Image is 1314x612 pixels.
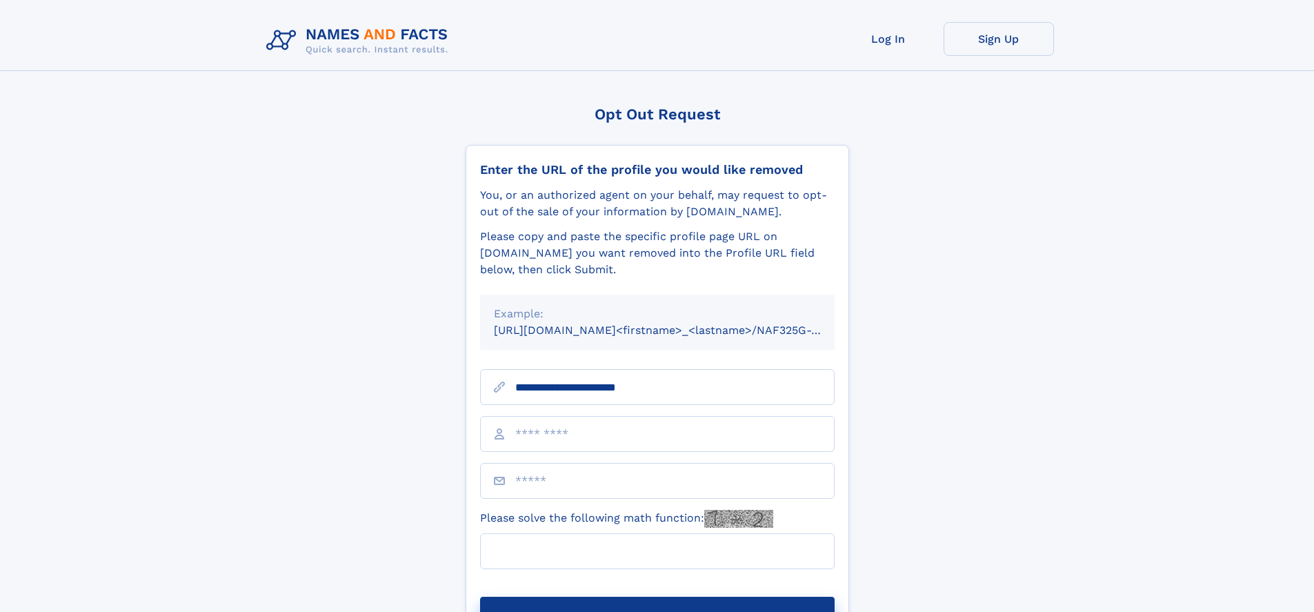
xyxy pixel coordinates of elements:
div: Please copy and paste the specific profile page URL on [DOMAIN_NAME] you want removed into the Pr... [480,228,835,278]
div: Example: [494,306,821,322]
small: [URL][DOMAIN_NAME]<firstname>_<lastname>/NAF325G-xxxxxxxx [494,324,861,337]
img: Logo Names and Facts [261,22,459,59]
a: Sign Up [944,22,1054,56]
div: Opt Out Request [466,106,849,123]
div: You, or an authorized agent on your behalf, may request to opt-out of the sale of your informatio... [480,187,835,220]
a: Log In [833,22,944,56]
div: Enter the URL of the profile you would like removed [480,162,835,177]
label: Please solve the following math function: [480,510,773,528]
